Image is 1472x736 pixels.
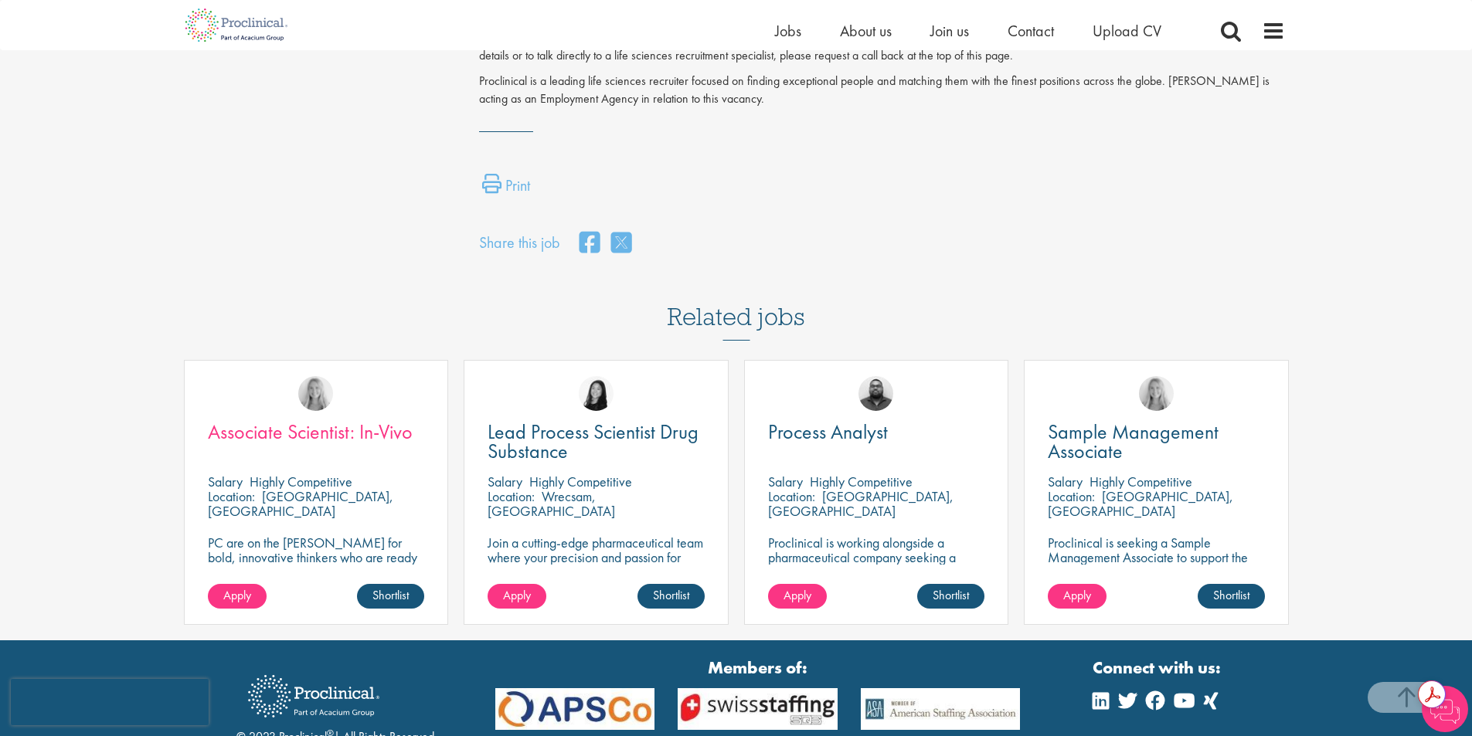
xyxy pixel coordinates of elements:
img: Shannon Briggs [1139,376,1174,411]
a: Join us [930,21,969,41]
img: Numhom Sudsok [579,376,614,411]
img: APSCo [484,688,667,731]
a: Shortlist [917,584,984,609]
label: Share this job [479,232,560,254]
a: Shortlist [357,584,424,609]
p: [GEOGRAPHIC_DATA], [GEOGRAPHIC_DATA] [208,487,393,520]
span: Salary [488,473,522,490]
span: Location: [488,487,535,505]
a: Lead Process Scientist Drug Substance [488,422,705,461]
span: Apply [223,587,251,603]
span: Location: [1048,487,1095,505]
p: Join a cutting-edge pharmaceutical team where your precision and passion for quality will help sh... [488,535,705,594]
span: Lead Process Scientist Drug Substance [488,419,699,464]
span: Apply [1063,587,1091,603]
a: Sample Management Associate [1048,422,1265,461]
img: Ashley Bennett [858,376,893,411]
span: Salary [768,473,803,490]
a: Apply [1048,584,1107,609]
p: Highly Competitive [250,473,352,490]
a: Apply [488,584,546,609]
a: Print [482,174,530,205]
a: Shortlist [1198,584,1265,609]
p: [GEOGRAPHIC_DATA], [GEOGRAPHIC_DATA] [768,487,954,520]
p: Proclinical is working alongside a pharmaceutical company seeking a Process Analyst to join their... [768,535,985,594]
a: Process Analyst [768,422,985,442]
span: Apply [503,587,531,603]
p: Highly Competitive [1090,473,1192,490]
span: Salary [1048,473,1083,490]
a: Apply [768,584,827,609]
img: APSCo [666,688,849,731]
img: Proclinical Recruitment [236,664,391,728]
a: About us [840,21,892,41]
a: Contact [1008,21,1054,41]
a: Shortlist [637,584,705,609]
img: Chatbot [1422,686,1468,732]
a: Upload CV [1093,21,1161,41]
p: [GEOGRAPHIC_DATA], [GEOGRAPHIC_DATA] [1048,487,1233,520]
iframe: reCAPTCHA [11,679,209,725]
span: Sample Management Associate [1048,419,1219,464]
a: share on facebook [580,227,600,260]
a: share on twitter [611,227,631,260]
p: Wrecsam, [GEOGRAPHIC_DATA] [488,487,615,520]
p: Highly Competitive [529,473,632,490]
span: Salary [208,473,243,490]
span: Location: [768,487,815,505]
img: Shannon Briggs [298,376,333,411]
p: PC are on the [PERSON_NAME] for bold, innovative thinkers who are ready to help push the boundari... [208,535,425,609]
span: Associate Scientist: In-Vivo [208,419,413,445]
a: Jobs [775,21,801,41]
p: Proclinical is seeking a Sample Management Associate to support the efficient handling, organizat... [1048,535,1265,609]
img: APSCo [849,688,1032,731]
span: Apply [784,587,811,603]
p: Proclinical is a leading life sciences recruiter focused on finding exceptional people and matchi... [479,73,1285,108]
a: Apply [208,584,267,609]
strong: Connect with us: [1093,656,1224,680]
p: Highly Competitive [810,473,913,490]
a: Associate Scientist: In-Vivo [208,422,425,442]
strong: Members of: [495,656,1021,680]
span: Process Analyst [768,419,888,445]
h3: Related jobs [668,265,805,341]
span: Location: [208,487,255,505]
